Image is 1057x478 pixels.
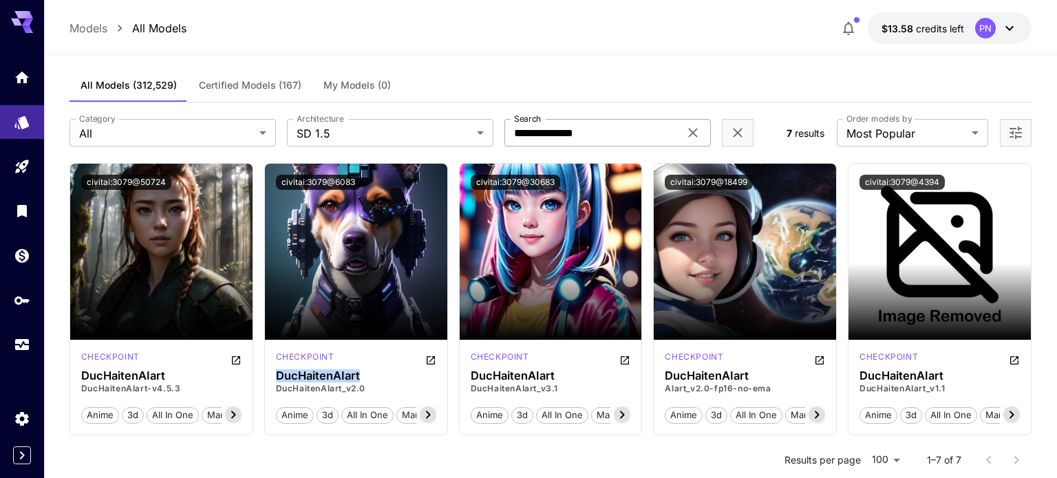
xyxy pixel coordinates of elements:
span: Certified Models (167) [199,79,301,91]
label: Category [79,113,116,124]
span: manga [202,409,241,422]
span: all in one [147,409,198,422]
div: Models [14,109,30,127]
button: Expand sidebar [13,446,31,464]
a: All Models [132,20,186,36]
div: Settings [14,410,30,427]
span: SD 1.5 [297,125,471,142]
div: SD 1.5 [276,351,334,367]
button: civitai:3079@18499 [665,175,753,190]
label: Search [514,113,541,124]
button: civitai:3079@6083 [276,175,361,190]
div: $13.58447 [882,21,964,36]
button: all in one [925,406,977,424]
button: manga [785,406,825,424]
div: API Keys [14,292,30,309]
div: SD 1.5 [665,351,723,367]
button: Open in CivitAI [231,351,242,367]
div: Wallet [14,247,30,264]
div: DucHaitenAIart [665,369,825,382]
div: Usage [14,336,30,354]
span: manga [981,409,1019,422]
p: checkpoint [665,351,723,363]
span: 3d [901,409,921,422]
button: manga [396,406,436,424]
h3: DucHaitenAIart [860,369,1020,382]
h3: DucHaitenAIart [81,369,242,382]
span: 3d [122,409,143,422]
button: manga [591,406,631,424]
p: Models [70,20,107,36]
span: credits left [916,23,964,34]
button: anime [81,406,119,424]
button: civitai:3079@50724 [81,175,171,190]
button: Open in CivitAI [1009,351,1020,367]
h3: DucHaitenAIart [471,369,631,382]
div: SD 1.5 [471,351,529,367]
p: checkpoint [860,351,918,363]
span: all in one [537,409,588,422]
p: DucHaitenAIart-v4.5.3 [81,382,242,395]
div: Home [14,69,30,86]
button: 3d [317,406,339,424]
span: 3d [512,409,533,422]
button: 3d [511,406,533,424]
span: anime [860,409,897,422]
h3: DucHaitenAIart [276,369,436,382]
p: checkpoint [81,351,140,363]
button: manga [202,406,242,424]
span: 3d [706,409,727,422]
span: Most Popular [846,125,966,142]
div: PN [975,18,996,39]
span: All Models (312,529) [81,79,177,91]
button: all in one [341,406,394,424]
span: anime [471,409,508,422]
span: results [795,127,824,139]
div: SD 1.5 [81,351,140,367]
button: Open in CivitAI [425,351,436,367]
span: all in one [731,409,782,422]
button: 3d [122,406,144,424]
button: anime [276,406,314,424]
button: Clear filters (1) [729,124,746,142]
button: 3d [900,406,922,424]
button: $13.58447PN [868,12,1032,44]
p: AIart_v2.0-fp16-no-ema [665,382,825,395]
button: civitai:3079@4394 [860,175,945,190]
span: My Models (0) [323,79,391,91]
label: Architecture [297,113,343,124]
div: SD 1.5 [860,351,918,367]
span: manga [397,409,436,422]
span: anime [82,409,118,422]
span: manga [786,409,824,422]
button: manga [980,406,1020,424]
span: all in one [342,409,393,422]
div: 100 [866,450,905,470]
p: checkpoint [471,351,529,363]
span: 3d [317,409,338,422]
p: DucHaitenAIart_v2.0 [276,382,436,395]
button: all in one [730,406,782,424]
span: anime [277,409,313,422]
p: 1–7 of 7 [927,453,961,467]
button: Open more filters [1007,124,1024,142]
div: Library [14,202,30,219]
button: 3d [705,406,727,424]
span: $13.58 [882,23,916,34]
div: Playground [14,158,30,175]
span: 7 [787,127,792,139]
p: Results per page [784,453,861,467]
p: DucHaitenAIart_v3.1 [471,382,631,395]
button: anime [471,406,509,424]
span: anime [665,409,702,422]
nav: breadcrumb [70,20,186,36]
span: All [79,125,254,142]
button: all in one [147,406,199,424]
label: Order models by [846,113,912,124]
